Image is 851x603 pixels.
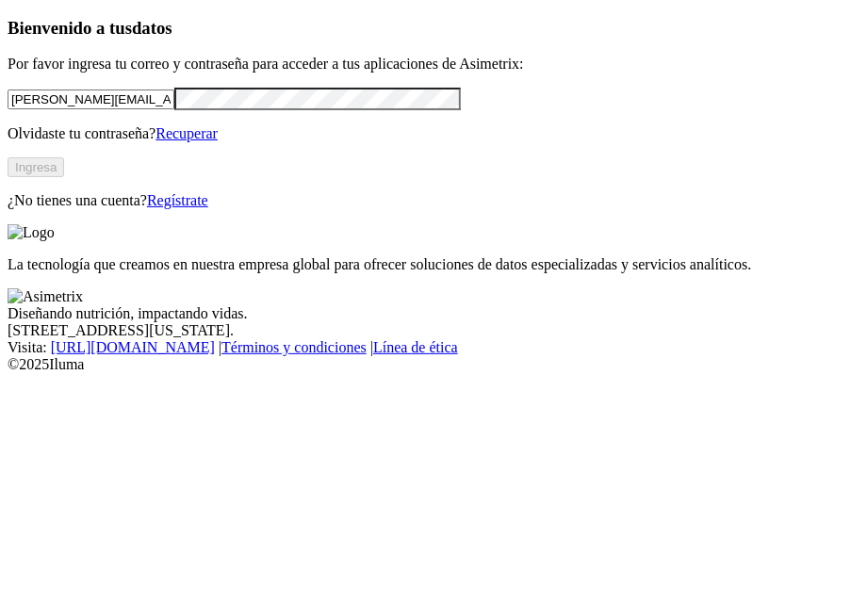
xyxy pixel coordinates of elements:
div: Visita : | | [8,339,843,356]
p: ¿No tienes una cuenta? [8,192,843,209]
span: datos [132,18,172,38]
img: Asimetrix [8,288,83,305]
a: Recuperar [155,125,218,141]
p: Por favor ingresa tu correo y contraseña para acceder a tus aplicaciones de Asimetrix: [8,56,843,73]
a: [URL][DOMAIN_NAME] [51,339,215,355]
div: [STREET_ADDRESS][US_STATE]. [8,322,843,339]
h3: Bienvenido a tus [8,18,843,39]
button: Ingresa [8,157,64,177]
a: Línea de ética [373,339,458,355]
div: Diseñando nutrición, impactando vidas. [8,305,843,322]
p: La tecnología que creamos en nuestra empresa global para ofrecer soluciones de datos especializad... [8,256,843,273]
a: Regístrate [147,192,208,208]
a: Términos y condiciones [221,339,367,355]
div: © 2025 Iluma [8,356,843,373]
p: Olvidaste tu contraseña? [8,125,843,142]
img: Logo [8,224,55,241]
input: Tu correo [8,90,174,109]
